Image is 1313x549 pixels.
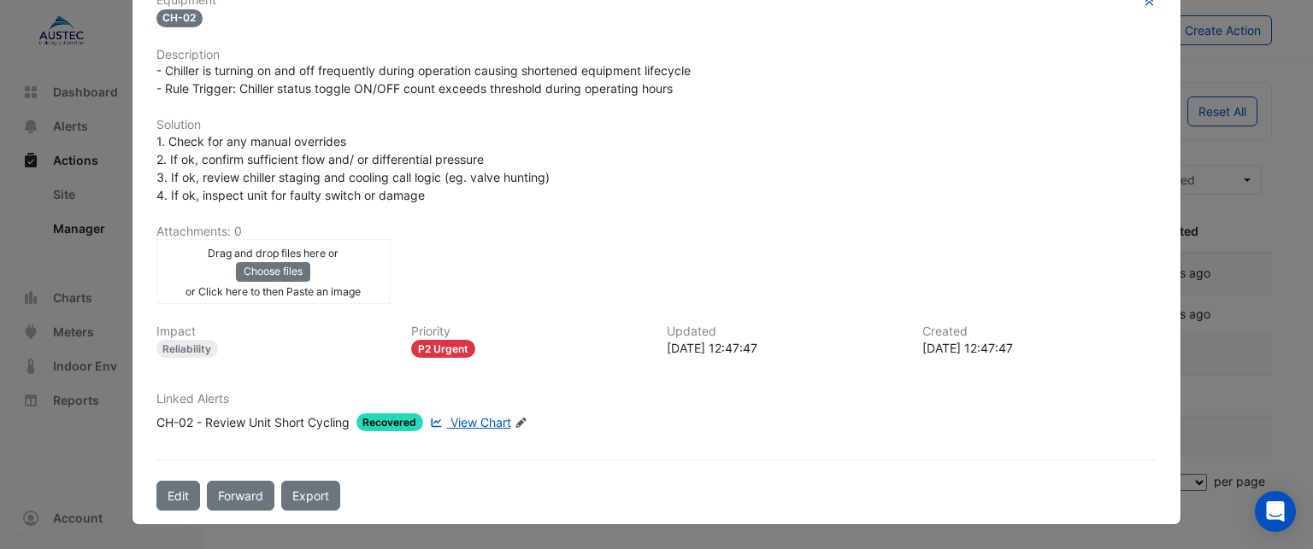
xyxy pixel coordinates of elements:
[427,413,510,431] a: View Chart
[156,225,1157,239] h6: Attachments: 0
[208,247,339,260] small: Drag and drop files here or
[156,134,550,202] span: 1. Check for any manual overrides 2. If ok, confirm sufficient flow and/ or differential pressure...
[156,413,350,431] div: CH-02 - Review Unit Short Cycling
[156,9,203,27] span: CH-02
[185,285,361,298] small: or Click here to then Paste an image
[1255,491,1296,532] div: Open Intercom Messenger
[922,324,1157,339] h6: Created
[156,340,219,358] div: Reliability
[156,118,1157,132] h6: Solution
[156,481,200,511] button: Edit
[156,63,691,96] span: - Chiller is turning on and off frequently during operation causing shortened equipment lifecycle...
[236,262,310,281] button: Choose files
[411,324,646,339] h6: Priority
[207,481,274,511] button: Forward
[356,413,424,431] span: Recovered
[922,339,1157,357] div: [DATE] 12:47:47
[515,417,527,429] fa-icon: Edit Linked Alerts
[156,324,392,339] h6: Impact
[156,392,1157,406] h6: Linked Alerts
[411,340,475,358] div: P2 Urgent
[667,324,902,339] h6: Updated
[281,481,340,511] a: Export
[156,48,1157,62] h6: Description
[667,339,902,357] div: [DATE] 12:47:47
[450,415,511,429] span: View Chart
